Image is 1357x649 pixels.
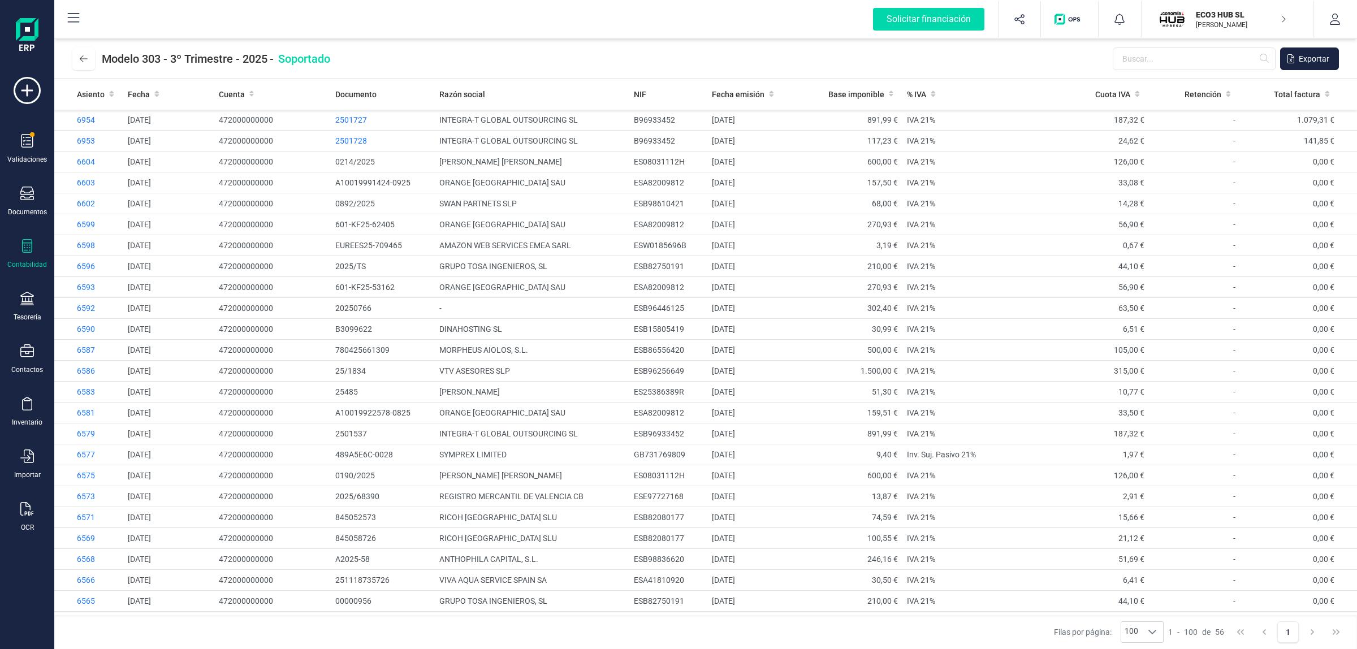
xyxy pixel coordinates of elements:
[629,444,707,465] td: GB731769809
[1149,486,1240,507] td: -
[902,131,1045,152] td: IVA 21%
[1274,89,1320,100] span: Total factura
[335,450,393,459] span: 489A5E6C-0028
[1240,361,1357,382] td: 0,00 €
[629,549,707,570] td: ESB98836620
[902,193,1045,214] td: IVA 21%
[435,131,629,152] td: INTEGRA-T GLOBAL OUTSOURCING SL
[1045,382,1149,403] td: 10,77 €
[435,361,629,382] td: VTV ASESORES SLP
[1299,53,1329,64] span: Exportar
[435,403,629,423] td: ORANGE [GEOGRAPHIC_DATA] SAU
[707,486,798,507] td: [DATE]
[629,486,707,507] td: ESE97727168
[214,214,331,235] td: 472000000000
[1196,9,1286,20] p: ECO3 HUB SL
[335,534,376,543] span: 845058726
[270,51,335,67] span: -
[1149,277,1240,298] td: -
[335,555,370,564] span: A2025-58
[1149,172,1240,193] td: -
[214,152,331,172] td: 472000000000
[798,423,902,444] td: 891,99 €
[435,235,629,256] td: AMAZON WEB SERVICES EMEA SARL
[214,486,331,507] td: 472000000000
[798,340,902,361] td: 500,00 €
[123,507,214,528] td: [DATE]
[707,131,798,152] td: [DATE]
[214,403,331,423] td: 472000000000
[123,382,214,403] td: [DATE]
[1045,507,1149,528] td: 15,66 €
[77,178,95,187] span: 6603
[123,256,214,277] td: [DATE]
[1280,47,1339,70] button: Exportar
[123,152,214,172] td: [DATE]
[798,403,902,423] td: 159,51 €
[1277,621,1299,643] button: Page 1
[902,465,1045,486] td: IVA 21%
[902,382,1045,403] td: IVA 21%
[1240,256,1357,277] td: 0,00 €
[335,324,372,334] span: B3099622
[1045,361,1149,382] td: 315,00 €
[707,528,798,549] td: [DATE]
[214,172,331,193] td: 472000000000
[1045,486,1149,507] td: 2,91 €
[798,172,902,193] td: 157,50 €
[1240,319,1357,340] td: 0,00 €
[629,298,707,319] td: ESB96446125
[435,319,629,340] td: DINAHOSTING SL
[873,8,984,31] div: Solicitar financiación
[1240,423,1357,444] td: 0,00 €
[1045,298,1149,319] td: 63,50 €
[798,549,902,570] td: 246,16 €
[1240,193,1357,214] td: 0,00 €
[1149,423,1240,444] td: -
[707,403,798,423] td: [DATE]
[707,152,798,172] td: [DATE]
[214,528,331,549] td: 472000000000
[123,172,214,193] td: [DATE]
[123,528,214,549] td: [DATE]
[214,340,331,361] td: 472000000000
[1045,549,1149,570] td: 51,69 €
[1055,14,1084,25] img: Logo de OPS
[77,304,95,313] span: 6592
[14,470,41,479] div: Importar
[629,361,707,382] td: ESB96256649
[1045,423,1149,444] td: 187,32 €
[77,157,95,166] span: 6604
[123,549,214,570] td: [DATE]
[902,172,1045,193] td: IVA 21%
[1240,298,1357,319] td: 0,00 €
[123,403,214,423] td: [DATE]
[123,110,214,131] td: [DATE]
[902,403,1045,423] td: IVA 21%
[214,319,331,340] td: 472000000000
[1240,277,1357,298] td: 0,00 €
[77,220,95,229] span: 6599
[798,152,902,172] td: 600,00 €
[1045,465,1149,486] td: 126,00 €
[335,492,379,501] span: 2025/68390
[707,549,798,570] td: [DATE]
[435,214,629,235] td: ORANGE [GEOGRAPHIC_DATA] SAU
[902,152,1045,172] td: IVA 21%
[634,89,646,100] span: NIF
[123,193,214,214] td: [DATE]
[123,361,214,382] td: [DATE]
[1240,549,1357,570] td: 0,00 €
[1196,20,1286,29] p: [PERSON_NAME]
[1045,172,1149,193] td: 33,08 €
[335,262,366,271] span: 2025/TS
[902,507,1045,528] td: IVA 21%
[902,277,1045,298] td: IVA 21%
[902,319,1045,340] td: IVA 21%
[629,340,707,361] td: ESB86556420
[1240,340,1357,361] td: 0,00 €
[707,361,798,382] td: [DATE]
[214,423,331,444] td: 472000000000
[77,408,95,417] span: 6581
[335,178,410,187] span: A10019991424-0925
